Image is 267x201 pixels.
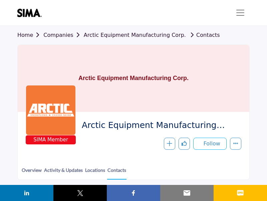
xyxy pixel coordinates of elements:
[17,32,43,38] a: Home
[84,32,186,38] a: Arctic Equipment Manufacturing Corp.
[82,120,236,131] span: Arctic Equipment Manufacturing Corp.
[230,138,241,150] button: More details
[43,32,83,38] a: Companies
[193,138,227,150] button: Follow
[17,9,45,17] img: site Logo
[188,32,220,38] a: Contacts
[129,189,138,197] img: facebook sharing button
[76,189,84,197] img: twitter sharing button
[85,166,105,179] a: Locations
[236,189,244,197] img: sms sharing button
[231,6,250,19] button: Toggle navigation
[27,136,74,144] span: SIMA Member
[107,166,126,180] a: Contacts
[183,189,191,197] img: email sharing button
[21,166,42,179] a: Overview
[179,138,190,150] button: Like
[23,189,31,197] img: linkedin sharing button
[44,166,83,179] a: Activity & Updates
[78,45,189,112] h1: Arctic Equipment Manufacturing Corp.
